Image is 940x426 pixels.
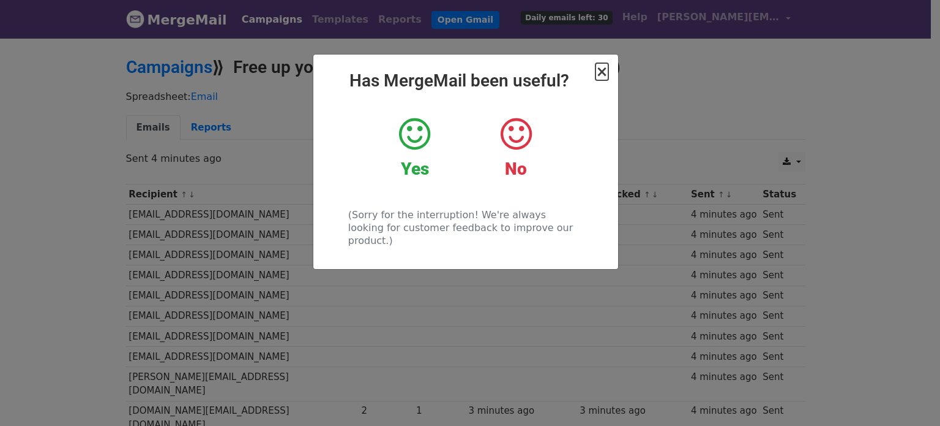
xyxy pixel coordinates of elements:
button: Close [595,64,608,79]
p: (Sorry for the interruption! We're always looking for customer feedback to improve our product.) [348,208,583,247]
strong: No [505,159,527,179]
span: × [595,63,608,80]
h2: Has MergeMail been useful? [323,70,608,91]
a: Yes [373,116,456,180]
a: No [474,116,557,180]
iframe: Chat Widget [879,367,940,426]
strong: Yes [401,159,429,179]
